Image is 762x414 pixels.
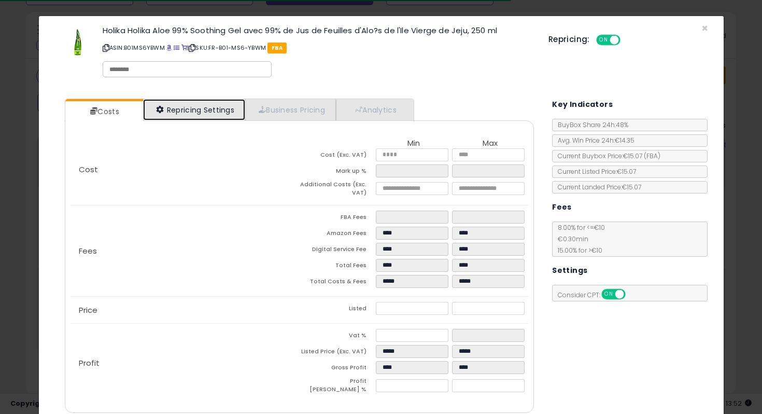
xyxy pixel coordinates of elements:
[553,246,602,255] span: 15.00 % for > €10
[299,377,375,396] td: Profit [PERSON_NAME] %
[103,26,533,34] h3: Holika Holika Aloe 99% Soothing Gel avec 99% de Jus de Feuilles d'Alo?s de l'Ile Vierge de Jeju, ...
[299,259,375,275] td: Total Fees
[597,36,610,45] span: ON
[70,359,300,367] p: Profit
[553,120,628,129] span: BuyBox Share 24h: 48%
[376,139,452,148] th: Min
[166,44,172,52] a: BuyBox page
[553,223,605,255] span: 8.00 % for <= €10
[552,264,587,277] h5: Settings
[299,227,375,243] td: Amazon Fees
[299,275,375,291] td: Total Costs & Fees
[103,39,533,56] p: ASIN: B01MS6YBWM | SKU: FR-B01-MS6-YBWM
[602,290,615,299] span: ON
[267,43,287,53] span: FBA
[245,99,336,120] a: Business Pricing
[299,243,375,259] td: Digital Service Fee
[553,291,639,299] span: Consider CPT:
[701,21,708,36] span: ×
[299,361,375,377] td: Gross Profit
[143,99,246,120] a: Repricing Settings
[70,247,300,255] p: Fees
[553,167,636,176] span: Current Listed Price: €15.07
[70,306,300,314] p: Price
[624,290,641,299] span: OFF
[174,44,179,52] a: All offer listings
[70,165,300,174] p: Cost
[299,302,375,318] td: Listed
[548,35,590,44] h5: Repricing:
[65,101,142,122] a: Costs
[618,36,635,45] span: OFF
[553,183,641,191] span: Current Landed Price: €15.07
[299,181,375,200] td: Additional Costs (Exc. VAT)
[553,234,588,243] span: €0.30 min
[181,44,187,52] a: Your listing only
[336,99,413,120] a: Analytics
[644,151,660,160] span: ( FBA )
[623,151,660,160] span: €15.07
[553,136,634,145] span: Avg. Win Price 24h: €14.35
[299,211,375,227] td: FBA Fees
[552,98,613,111] h5: Key Indicators
[299,345,375,361] td: Listed Price (Exc. VAT)
[62,26,93,58] img: 31BbhMp4--S._SL60_.jpg
[299,164,375,181] td: Mark up %
[452,139,528,148] th: Max
[552,201,572,214] h5: Fees
[299,148,375,164] td: Cost (Exc. VAT)
[553,151,660,160] span: Current Buybox Price:
[299,329,375,345] td: Vat %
